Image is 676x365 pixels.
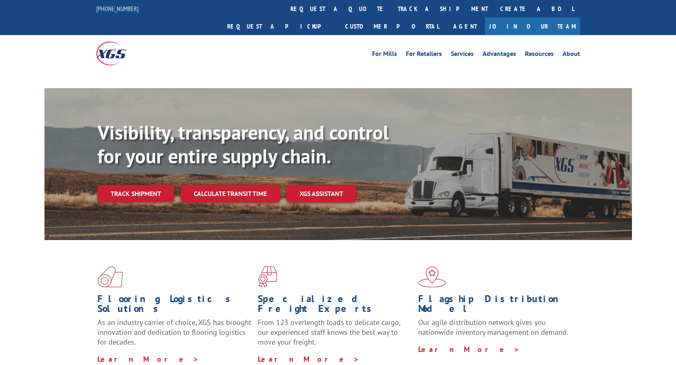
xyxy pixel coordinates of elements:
a: Advantages [483,51,516,60]
img: xgs-icon-focused-on-flooring-red [258,266,277,287]
a: Join Our Team [485,18,580,35]
img: xgs-icon-total-supply-chain-intelligence-red [98,266,123,287]
span: Our agile distribution network gives you nationwide inventory management on demand. [418,318,568,337]
a: XGS ASSISTANT [286,185,356,203]
a: About [563,51,580,60]
a: Request a pickup [221,18,339,35]
a: Customer Portal [339,18,445,35]
a: [PHONE_NUMBER] [96,4,139,13]
a: For Retailers [406,51,442,60]
a: Agent [445,18,485,35]
a: Calculate transit time [181,185,280,203]
a: Services [451,51,474,60]
span: As an industry carrier of choice, XGS has brought innovation and dedication to flooring logistics... [98,318,251,347]
a: Learn More > [258,354,359,364]
h1: Flooring Logistics Solutions [98,294,252,318]
h1: Specialized Freight Experts [258,294,412,318]
h1: Flagship Distribution Model [418,294,572,318]
a: Resources [525,51,554,60]
img: xgs-icon-flagship-distribution-model-red [418,266,446,287]
a: Learn More > [98,354,199,364]
b: Visibility, transparency, and control for your entire supply chain. [98,120,389,169]
a: Learn More > [418,345,520,354]
p: From 123 overlength loads to delicate cargo, our experienced staff knows the best way to move you... [258,318,412,354]
a: Track shipment [98,185,174,202]
a: For Mills [372,51,397,60]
